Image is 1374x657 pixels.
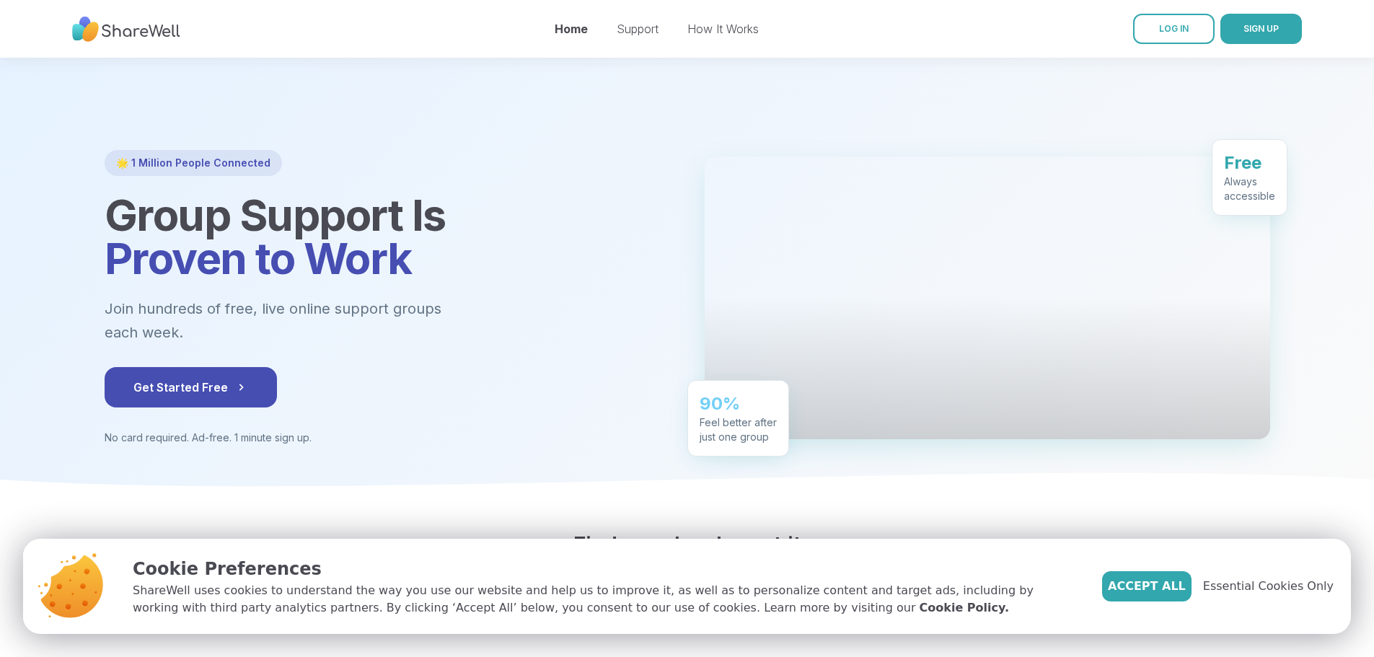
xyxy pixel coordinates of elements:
[105,297,520,344] p: Join hundreds of free, live online support groups each week.
[105,367,277,407] button: Get Started Free
[105,193,670,280] h1: Group Support Is
[72,9,180,49] img: ShareWell Nav Logo
[1108,578,1186,595] span: Accept All
[1243,23,1279,34] span: SIGN UP
[700,392,777,415] div: 90%
[1224,151,1275,175] div: Free
[105,232,412,284] span: Proven to Work
[555,22,588,36] a: Home
[1159,23,1189,34] span: LOG IN
[1224,175,1275,203] div: Always accessible
[1102,571,1192,601] button: Accept All
[1203,578,1334,595] span: Essential Cookies Only
[105,532,1270,557] h2: Find people who get it
[1133,14,1215,44] a: LOG IN
[687,22,759,36] a: How It Works
[700,415,777,444] div: Feel better after just one group
[617,22,659,36] a: Support
[133,379,248,396] span: Get Started Free
[133,582,1079,617] p: ShareWell uses cookies to understand the way you use our website and help us to improve it, as we...
[1220,14,1302,44] button: SIGN UP
[105,150,282,176] div: 🌟 1 Million People Connected
[105,431,670,445] p: No card required. Ad-free. 1 minute sign up.
[133,556,1079,582] p: Cookie Preferences
[920,599,1009,617] a: Cookie Policy.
